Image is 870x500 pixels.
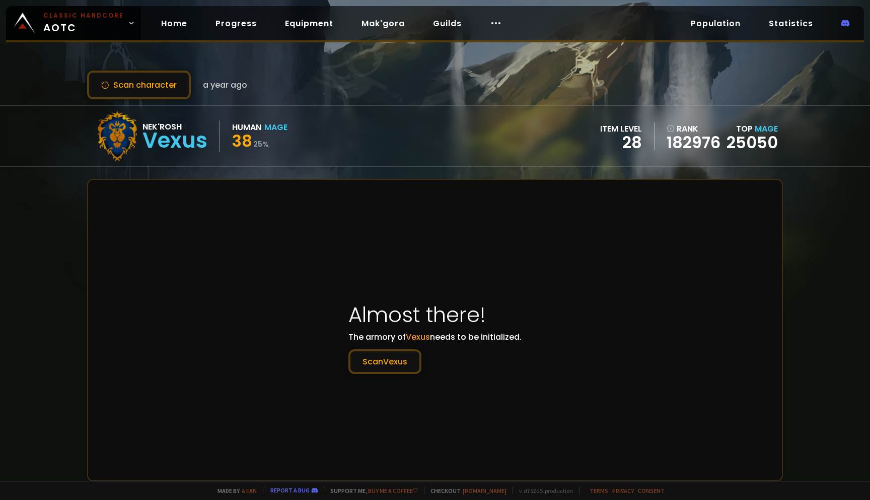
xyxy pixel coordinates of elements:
[353,13,413,34] a: Mak'gora
[683,13,749,34] a: Population
[600,122,642,135] div: item level
[424,487,506,494] span: Checkout
[667,122,720,135] div: rank
[207,13,265,34] a: Progress
[348,349,421,374] button: ScanVexus
[406,331,430,343] span: Vexus
[600,135,642,150] div: 28
[232,130,252,152] span: 38
[348,331,522,374] p: The armory of needs to be initialized.
[232,121,261,134] div: Human
[43,11,124,20] small: Classic Hardcore
[242,487,257,494] a: a fan
[142,133,207,148] div: Vexus
[211,487,257,494] span: Made by
[590,487,608,494] a: Terms
[43,11,124,35] span: AOTC
[264,121,287,134] div: Mage
[513,487,573,494] span: v. d752d5 - production
[755,123,778,135] span: Mage
[463,487,506,494] a: [DOMAIN_NAME]
[253,139,269,149] small: 25 %
[727,122,778,135] div: Top
[87,71,191,99] button: Scan character
[203,79,247,91] span: a year ago
[368,487,418,494] a: Buy me a coffee
[727,131,778,154] a: 25050
[761,13,821,34] a: Statistics
[324,487,418,494] span: Support me,
[270,486,310,494] a: Report a bug
[667,135,720,150] a: 182976
[277,13,341,34] a: Equipment
[638,487,665,494] a: Consent
[142,120,207,133] div: Nek'Rosh
[6,6,141,40] a: Classic HardcoreAOTC
[153,13,195,34] a: Home
[425,13,470,34] a: Guilds
[348,299,522,331] h1: Almost there!
[612,487,634,494] a: Privacy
